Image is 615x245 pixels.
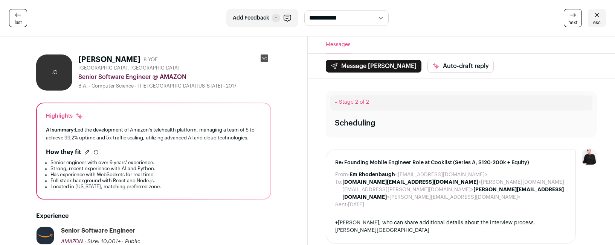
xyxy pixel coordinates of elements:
h1: [PERSON_NAME] [78,54,140,65]
li: Strong, recent experience with AI and Python. [50,166,261,172]
span: esc [593,20,601,26]
a: next [564,9,582,27]
li: Has experience with WebSockets for real-time. [50,172,261,178]
div: Highlights [46,112,83,120]
div: 8 YOE [143,56,158,64]
span: Stage 2 of 2 [339,100,369,105]
span: AMAZON [61,239,83,244]
span: last [15,20,22,26]
dt: From: [335,171,349,178]
span: F [272,14,280,22]
li: Full-stack background with React and Node.js. [50,178,261,184]
dd: <[EMAIL_ADDRESS][DOMAIN_NAME]> [349,171,487,178]
dt: To: [335,178,342,201]
h2: How they fit [46,148,81,157]
span: · Size: 10,001+ [84,239,121,244]
li: Senior engineer with over 9 years' experience. [50,160,261,166]
button: Message [PERSON_NAME] [326,60,421,73]
span: Public [125,239,140,244]
span: Re: Founding Mobile Engineer Role at Cooklist (Series A, $120-200k + Equity) [335,159,567,166]
li: Located in [US_STATE], matching preferred zone. [50,184,261,190]
span: Add Feedback [233,14,269,22]
div: JC [36,54,72,91]
span: [GEOGRAPHIC_DATA], [GEOGRAPHIC_DATA] [78,65,180,71]
b: Em Rhodenbaugh [349,172,395,177]
div: Senior Software Engineer @ AMAZON [78,73,271,82]
dd: [DATE] [348,201,364,209]
h2: Experience [36,212,271,221]
img: 9240684-medium_jpg [582,150,597,165]
dt: Sent: [335,201,348,209]
div: Senior Software Engineer [61,227,135,235]
span: AI summary: [46,127,75,132]
div: Scheduling [335,118,375,129]
div: Led the development of Amazon's telehealth platform, managing a team of 6 to achieve 99.2% uptime... [46,126,261,142]
a: esc [588,9,606,27]
a: last [9,9,27,27]
b: [DOMAIN_NAME][EMAIL_ADDRESS][DOMAIN_NAME] [342,180,478,185]
dd: <[PERSON_NAME][DOMAIN_NAME][EMAIL_ADDRESS][PERSON_NAME][DOMAIN_NAME]> <[PERSON_NAME][EMAIL_ADDRES... [342,178,567,201]
span: next [568,20,577,26]
span: – [335,100,337,105]
button: Auto-draft reply [427,60,494,73]
div: +[PERSON_NAME], who can share additional details about the interview process. — [PERSON_NAME][GEO... [335,219,567,234]
button: Add Feedback F [226,9,298,27]
button: Messages [326,36,351,53]
img: e36df5e125c6fb2c61edd5a0d3955424ed50ce57e60c515fc8d516ef803e31c7.jpg [37,227,54,244]
div: B.A. - Computer Science - THE [GEOGRAPHIC_DATA][US_STATE] - 2017 [78,83,271,89]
